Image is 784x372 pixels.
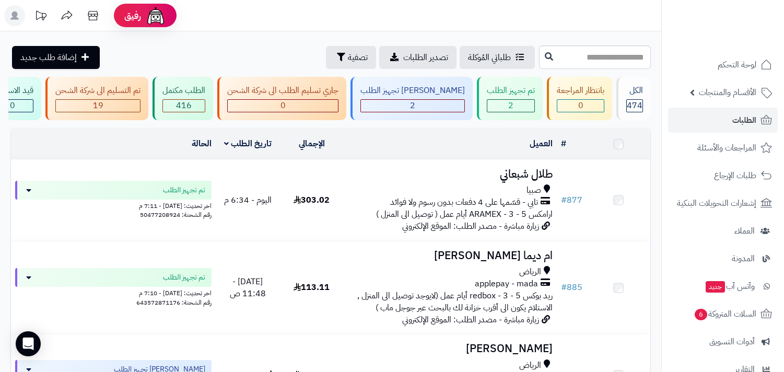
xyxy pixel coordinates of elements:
a: تاريخ الطلب [224,137,272,150]
span: الأقسام والمنتجات [699,85,756,100]
h3: [PERSON_NAME] [348,343,553,355]
span: إضافة طلب جديد [20,51,77,64]
a: الطلب مكتمل 416 [150,77,215,120]
span: # [561,281,567,294]
span: طلباتي المُوكلة [468,51,511,64]
a: إشعارات التحويلات البنكية [668,191,778,216]
a: #885 [561,281,582,294]
a: جاري تسليم الطلب الى شركة الشحن 0 [215,77,348,120]
span: ارامكس ARAMEX - 3 - 5 أيام عمل ( توصيل الى المنزل ) [376,208,553,220]
a: المراجعات والأسئلة [668,135,778,160]
a: طلباتي المُوكلة [460,46,535,69]
img: logo-2.png [713,26,774,48]
span: الرياض [519,266,541,278]
a: العملاء [668,218,778,243]
span: رفيق [124,9,141,22]
div: 0 [557,100,604,112]
a: الإجمالي [299,137,325,150]
a: بانتظار المراجعة 0 [545,77,614,120]
div: 416 [163,100,205,112]
span: السلات المتروكة [694,307,756,321]
h3: طلال شبعاني [348,168,553,180]
a: وآتس آبجديد [668,274,778,299]
span: وآتس آب [705,279,755,294]
span: رقم الشحنة: 50477208924 [140,210,212,219]
div: بانتظار المراجعة [557,85,604,97]
span: زيارة مباشرة - مصدر الطلب: الموقع الإلكتروني [402,220,539,233]
span: 19 [93,99,103,112]
span: طلبات الإرجاع [714,168,756,183]
span: 474 [627,99,642,112]
div: تم تجهيز الطلب [487,85,535,97]
img: ai-face.png [145,5,166,26]
a: # [561,137,566,150]
div: الطلب مكتمل [162,85,205,97]
a: لوحة التحكم [668,52,778,77]
span: زيارة مباشرة - مصدر الطلب: الموقع الإلكتروني [402,313,539,326]
a: إضافة طلب جديد [12,46,100,69]
span: اليوم - 6:34 م [224,194,272,206]
span: 0 [280,99,286,112]
span: الرياض [519,359,541,371]
span: صبيا [526,184,541,196]
span: لوحة التحكم [718,57,756,72]
span: applepay - mada [475,278,538,290]
a: الحالة [192,137,212,150]
span: تابي - قسّمها على 4 دفعات بدون رسوم ولا فوائد [390,196,538,208]
span: 2 [508,99,513,112]
a: تم التسليم الى شركة الشحن 19 [43,77,150,120]
span: 113.11 [294,281,330,294]
span: 0 [10,99,15,112]
span: المراجعات والأسئلة [697,141,756,155]
span: ريد بوكس redbox - 3 - 5 أيام عمل (لايوجد توصيل الى المنزل , الاستلام يكون الى أقرب خزانة لك بالبح... [357,289,553,314]
a: السلات المتروكة6 [668,301,778,327]
span: تم تجهيز الطلب [163,185,205,195]
a: تصدير الطلبات [379,46,457,69]
a: #877 [561,194,582,206]
span: # [561,194,567,206]
span: 0 [578,99,583,112]
span: 303.02 [294,194,330,206]
span: [DATE] - 11:48 ص [230,275,266,300]
a: العميل [530,137,553,150]
span: المدونة [732,251,755,266]
div: تم التسليم الى شركة الشحن [55,85,141,97]
span: جديد [706,281,725,293]
span: تم تجهيز الطلب [163,272,205,283]
a: المدونة [668,246,778,271]
div: 2 [487,100,534,112]
div: [PERSON_NAME] تجهيز الطلب [360,85,465,97]
span: رقم الشحنة: 643572871176 [136,298,212,307]
span: الطلبات [732,113,756,127]
div: اخر تحديث: [DATE] - 7:10 م [15,287,212,298]
div: الكل [626,85,643,97]
span: أدوات التسويق [709,334,755,349]
a: أدوات التسويق [668,329,778,354]
div: اخر تحديث: [DATE] - 7:11 م [15,200,212,211]
span: تصفية [348,51,368,64]
a: تم تجهيز الطلب 2 [475,77,545,120]
div: 0 [228,100,338,112]
a: طلبات الإرجاع [668,163,778,188]
div: 2 [361,100,464,112]
a: تحديثات المنصة [28,5,54,29]
h3: ام ديما [PERSON_NAME] [348,250,553,262]
a: الكل474 [614,77,653,120]
button: تصفية [326,46,376,69]
span: إشعارات التحويلات البنكية [677,196,756,211]
a: [PERSON_NAME] تجهيز الطلب 2 [348,77,475,120]
div: Open Intercom Messenger [16,331,41,356]
span: 416 [176,99,192,112]
span: تصدير الطلبات [403,51,448,64]
span: 2 [410,99,415,112]
div: 19 [56,100,140,112]
span: العملاء [734,224,755,238]
a: الطلبات [668,108,778,133]
span: 6 [695,309,707,320]
div: جاري تسليم الطلب الى شركة الشحن [227,85,338,97]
